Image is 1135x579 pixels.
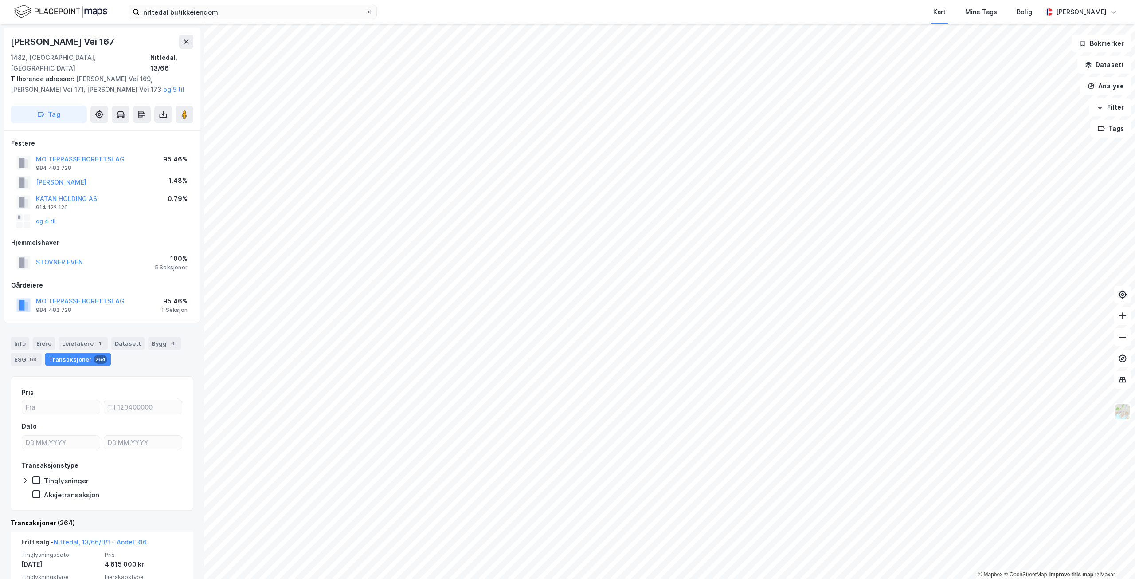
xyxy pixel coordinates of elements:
[22,460,78,471] div: Transaksjonstype
[155,253,188,264] div: 100%
[1091,536,1135,579] div: Kontrollprogram for chat
[44,491,99,499] div: Aksjetransaksjon
[11,35,116,49] div: [PERSON_NAME] Vei 167
[36,165,71,172] div: 984 482 728
[22,400,100,414] input: Fra
[44,477,89,485] div: Tinglysninger
[11,237,193,248] div: Hjemmelshaver
[14,4,107,20] img: logo.f888ab2527a4732fd821a326f86c7f29.svg
[155,264,188,271] div: 5 Seksjoner
[11,337,29,350] div: Info
[140,5,366,19] input: Søk på adresse, matrikkel, gårdeiere, leietakere eller personer
[21,537,147,551] div: Fritt salg -
[59,337,108,350] div: Leietakere
[28,355,38,364] div: 68
[11,74,186,95] div: [PERSON_NAME] Vei 169, [PERSON_NAME] Vei 171, [PERSON_NAME] Vei 173
[148,337,181,350] div: Bygg
[11,518,193,528] div: Transaksjoner (264)
[163,154,188,165] div: 95.46%
[22,387,34,398] div: Pris
[168,339,177,348] div: 6
[11,280,193,291] div: Gårdeiere
[33,337,55,350] div: Eiere
[1072,35,1131,52] button: Bokmerker
[1080,77,1131,95] button: Analyse
[1091,536,1135,579] iframe: Chat Widget
[11,75,76,83] span: Tilhørende adresser:
[978,571,1002,578] a: Mapbox
[54,538,147,546] a: Nittedal, 13/66/0/1 - Andel 316
[169,175,188,186] div: 1.48%
[11,353,42,366] div: ESG
[1114,403,1131,420] img: Z
[105,551,183,559] span: Pris
[94,355,107,364] div: 264
[104,400,182,414] input: Til 120400000
[22,421,37,432] div: Dato
[933,7,946,17] div: Kart
[36,307,71,314] div: 984 482 728
[11,138,193,149] div: Festere
[150,52,193,74] div: Nittedal, 13/66
[11,106,87,123] button: Tag
[168,193,188,204] div: 0.79%
[95,339,104,348] div: 1
[161,307,188,314] div: 1 Seksjon
[111,337,145,350] div: Datasett
[45,353,111,366] div: Transaksjoner
[161,296,188,307] div: 95.46%
[21,559,99,570] div: [DATE]
[104,436,182,449] input: DD.MM.YYYY
[105,559,183,570] div: 4 615 000 kr
[21,551,99,559] span: Tinglysningsdato
[1077,56,1131,74] button: Datasett
[1004,571,1047,578] a: OpenStreetMap
[965,7,997,17] div: Mine Tags
[11,52,150,74] div: 1482, [GEOGRAPHIC_DATA], [GEOGRAPHIC_DATA]
[1017,7,1032,17] div: Bolig
[36,204,68,211] div: 914 122 120
[1090,120,1131,138] button: Tags
[1049,571,1093,578] a: Improve this map
[1089,98,1131,116] button: Filter
[22,436,100,449] input: DD.MM.YYYY
[1056,7,1107,17] div: [PERSON_NAME]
